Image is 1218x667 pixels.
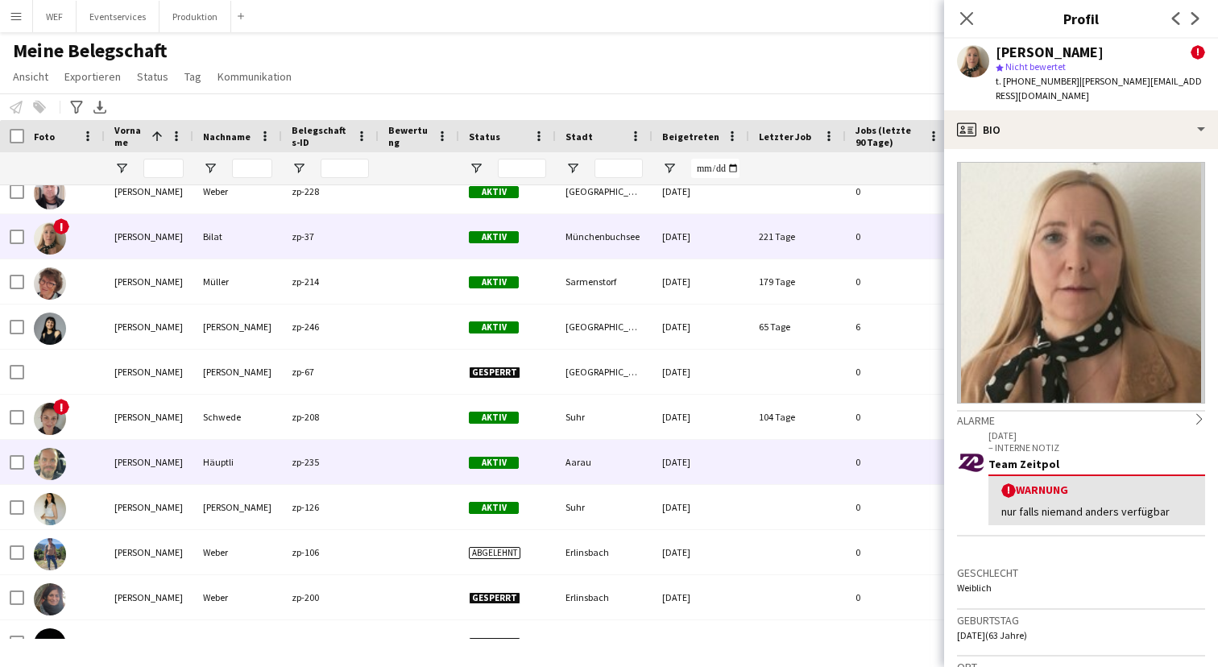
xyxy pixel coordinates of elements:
[130,66,175,87] a: Status
[691,159,739,178] input: Beigetreten Filtereingang
[652,304,749,349] div: [DATE]
[203,161,217,176] button: Filtermenü öffnen
[652,440,749,484] div: [DATE]
[556,350,652,394] div: [GEOGRAPHIC_DATA]
[34,628,66,661] img: Dudu Afsar
[565,161,580,176] button: Filtermenü öffnen
[749,304,846,349] div: 65 Tage
[105,620,193,665] div: Dudu
[652,485,749,529] div: [DATE]
[556,575,652,619] div: Erlinsbach
[34,538,66,570] img: Doris Weber
[846,169,951,213] div: 0
[282,214,379,259] div: zp-37
[469,502,519,514] span: Aktiv
[846,395,951,439] div: 0
[846,575,951,619] div: 0
[594,159,643,178] input: Stadt Filtereingang
[388,124,430,148] span: Bewertung
[556,395,652,439] div: Suhr
[469,457,519,469] span: Aktiv
[957,613,1205,628] h3: Geburtstag
[944,110,1218,149] div: Bio
[652,575,749,619] div: [DATE]
[556,620,652,665] div: Unterkulm
[988,441,1205,454] p: – INTERNE NOTIZ
[855,124,922,148] span: Jobs (letzte 90 Tage)
[846,530,951,574] div: 0
[58,66,127,87] a: Exportieren
[469,547,520,559] span: Abgelehnt
[105,304,193,349] div: [PERSON_NAME]
[846,350,951,394] div: 0
[846,259,951,304] div: 0
[292,124,350,148] span: Belegschafts-ID
[114,124,145,148] span: Vorname
[193,214,282,259] div: Bilat
[469,321,519,333] span: Aktiv
[105,259,193,304] div: [PERSON_NAME]
[193,350,282,394] div: [PERSON_NAME]
[1001,483,1192,498] div: Warnung
[282,169,379,213] div: zp-228
[193,395,282,439] div: Schwede
[33,1,77,32] button: WEF
[957,410,1205,428] div: Alarme
[846,440,951,484] div: 0
[846,620,951,665] div: 0
[282,304,379,349] div: zp-246
[957,565,1205,580] h3: Geschlecht
[13,69,48,84] span: Ansicht
[988,429,1205,441] p: [DATE]
[759,130,811,143] span: Letzter Job
[105,530,193,574] div: [PERSON_NAME]
[846,304,951,349] div: 6
[211,66,298,87] a: Kommunikation
[34,130,55,143] span: Foto
[469,367,520,379] span: Gesperrt
[1001,504,1192,519] div: nur falls niemand anders verfügbar
[321,159,369,178] input: Belegschafts-ID Filtereingang
[469,130,500,143] span: Status
[957,629,1027,641] span: [DATE] (63 Jahre)
[469,161,483,176] button: Filtermenü öffnen
[193,169,282,213] div: Weber
[556,169,652,213] div: [GEOGRAPHIC_DATA]
[232,159,272,178] input: Nachname Filtereingang
[498,159,546,178] input: Status Filtereingang
[469,231,519,243] span: Aktiv
[90,97,110,117] app-action-btn: XLSX exportieren
[469,637,520,649] span: Gesperrt
[105,214,193,259] div: [PERSON_NAME]
[1005,60,1066,72] span: Nicht bewertet
[652,214,749,259] div: [DATE]
[13,39,168,63] span: Meine Belegschaft
[193,259,282,304] div: Müller
[193,440,282,484] div: Häuptli
[556,530,652,574] div: Erlinsbach
[1001,483,1016,498] span: !
[556,214,652,259] div: Münchenbuchsee
[282,350,379,394] div: zp-67
[203,130,251,143] span: Nachname
[282,530,379,574] div: zp-106
[662,130,719,143] span: Beigetreten
[652,620,749,665] div: [DATE]
[143,159,184,178] input: Vorname Filtereingang
[996,45,1104,60] div: [PERSON_NAME]
[469,592,520,604] span: Gesperrt
[996,75,1202,101] span: | [PERSON_NAME][EMAIL_ADDRESS][DOMAIN_NAME]
[34,493,66,525] img: Dominique Tanner
[184,69,201,84] span: Tag
[846,485,951,529] div: 0
[159,1,231,32] button: Produktion
[957,162,1205,404] img: Crew-Avatar oder Foto
[565,130,593,143] span: Stadt
[556,259,652,304] div: Sarmenstorf
[652,350,749,394] div: [DATE]
[556,304,652,349] div: [GEOGRAPHIC_DATA]
[105,169,193,213] div: [PERSON_NAME]
[282,395,379,439] div: zp-208
[193,304,282,349] div: [PERSON_NAME]
[64,69,121,84] span: Exportieren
